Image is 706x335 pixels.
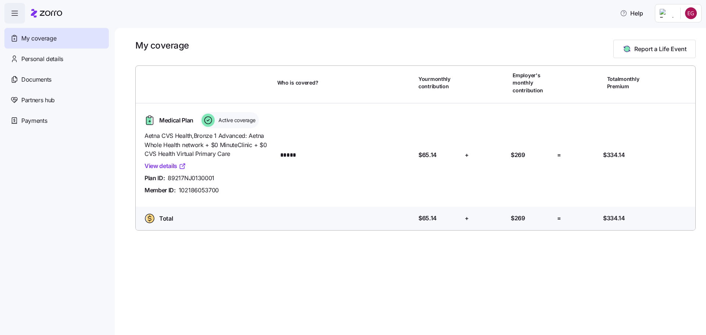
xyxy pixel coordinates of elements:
span: $269 [511,150,525,160]
a: Personal details [4,49,109,69]
button: Help [614,6,649,21]
span: = [557,214,561,223]
span: Payments [21,116,47,125]
span: = [557,150,561,160]
span: Documents [21,75,51,84]
span: Employer's monthly contribution [513,72,554,94]
span: $334.14 [603,214,625,223]
span: 102186053700 [179,186,219,195]
span: Active coverage [216,117,256,124]
span: Medical Plan [159,116,193,125]
span: Who is covered? [277,79,318,86]
span: 89217NJ0130001 [168,174,214,183]
a: View details [145,161,186,171]
span: Total [159,214,173,223]
span: Plan ID: [145,174,165,183]
a: My coverage [4,28,109,49]
img: Employer logo [660,9,674,18]
span: + [465,214,469,223]
span: + [465,150,469,160]
span: Member ID: [145,186,176,195]
button: Report a Life Event [613,40,696,58]
span: My coverage [21,34,56,43]
a: Partners hub [4,90,109,110]
span: $334.14 [603,150,625,160]
span: Personal details [21,54,63,64]
span: $65.14 [418,150,437,160]
h1: My coverage [135,40,189,51]
span: Total monthly Premium [607,75,648,90]
span: Report a Life Event [634,44,687,53]
span: $269 [511,214,525,223]
span: Help [620,9,643,18]
a: Payments [4,110,109,131]
a: Documents [4,69,109,90]
span: Aetna CVS Health , Bronze 1 Advanced: Aetna Whole Health network + $0 MinuteClinic + $0 CVS Healt... [145,131,271,158]
span: Your monthly contribution [418,75,460,90]
img: 921be0133f2bdac664a7bc032f670633 [685,7,697,19]
span: $65.14 [418,214,437,223]
span: Partners hub [21,96,55,105]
